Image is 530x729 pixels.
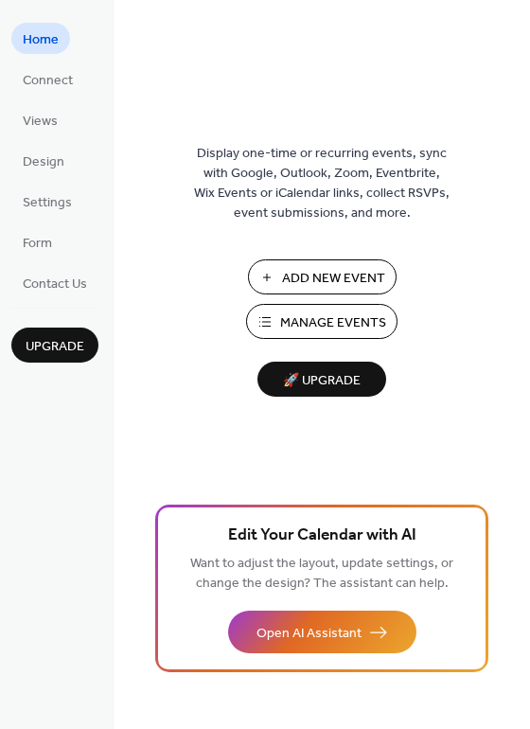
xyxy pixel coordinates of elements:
[23,234,52,254] span: Form
[228,523,416,549] span: Edit Your Calendar with AI
[23,152,64,172] span: Design
[26,337,84,357] span: Upgrade
[23,112,58,132] span: Views
[246,304,397,339] button: Manage Events
[269,368,375,394] span: 🚀 Upgrade
[23,193,72,213] span: Settings
[256,624,362,644] span: Open AI Assistant
[23,275,87,294] span: Contact Us
[228,611,416,653] button: Open AI Assistant
[11,267,98,298] a: Contact Us
[282,269,385,289] span: Add New Event
[11,104,69,135] a: Views
[11,226,63,258] a: Form
[257,362,386,397] button: 🚀 Upgrade
[194,144,450,223] span: Display one-time or recurring events, sync with Google, Outlook, Zoom, Eventbrite, Wix Events or ...
[11,145,76,176] a: Design
[23,30,59,50] span: Home
[11,63,84,95] a: Connect
[248,259,397,294] button: Add New Event
[11,186,83,217] a: Settings
[190,551,453,596] span: Want to adjust the layout, update settings, or change the design? The assistant can help.
[11,328,98,363] button: Upgrade
[23,71,73,91] span: Connect
[11,23,70,54] a: Home
[280,313,386,333] span: Manage Events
